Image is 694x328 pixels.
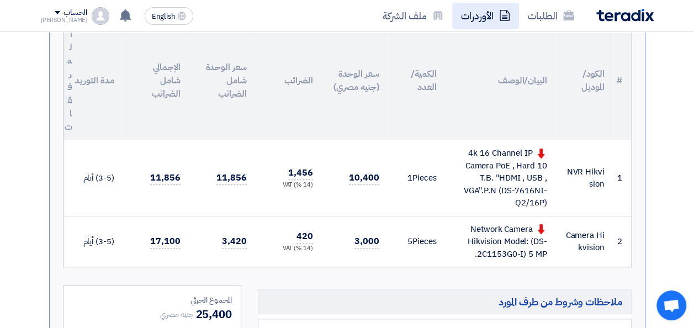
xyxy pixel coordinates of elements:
[258,289,632,314] h5: ملاحظات وشروط من طرف المورد
[596,9,654,22] img: Teradix logo
[454,147,547,209] div: 4k 16 Channel IP Camera PoE , Hard 10 T.B. "HDMI , USB , VGA".P.N (DS-7616NI-Q2/16P)
[613,216,631,267] td: 2
[63,8,87,18] div: الحساب
[41,17,88,23] div: [PERSON_NAME]
[216,171,246,185] span: 11,856
[189,21,256,140] th: سعر الوحدة شامل الضرائب
[388,21,446,140] th: الكمية/العدد
[388,216,446,267] td: Pieces
[374,3,452,29] a: ملف الشركة
[222,235,247,248] span: 3,420
[63,21,66,140] th: المرفقات
[150,171,180,185] span: 11,856
[613,21,631,140] th: #
[195,306,231,322] span: 25,400
[656,290,686,320] div: Open chat
[160,309,193,320] span: جنيه مصري
[66,140,123,216] td: (3-5) أيام
[556,216,613,267] td: Camera Hikvision
[92,7,109,25] img: profile_test.png
[556,140,613,216] td: NVR Hikvision
[519,3,583,29] a: الطلبات
[72,294,232,306] div: المجموع الجزئي
[388,140,446,216] td: Pieces
[349,171,379,185] span: 10,400
[152,13,175,20] span: English
[556,21,613,140] th: الكود/الموديل
[354,235,379,248] span: 3,000
[296,230,313,244] span: 420
[264,181,313,190] div: (14 %) VAT
[613,140,631,216] td: 1
[407,235,412,247] span: 5
[446,21,556,140] th: البيان/الوصف
[123,21,189,140] th: الإجمالي شامل الضرائب
[256,21,322,140] th: الضرائب
[454,223,547,261] div: Network Camera Hikvision Model: (DS-2C1153G0-I) 5 MP.
[288,166,313,180] span: 1,456
[145,7,193,25] button: English
[264,244,313,253] div: (14 %) VAT
[322,21,388,140] th: سعر الوحدة (جنيه مصري)
[407,172,412,184] span: 1
[66,21,123,140] th: مدة التوريد
[66,216,123,267] td: (3-5) أيام
[452,3,519,29] a: الأوردرات
[150,235,180,248] span: 17,100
